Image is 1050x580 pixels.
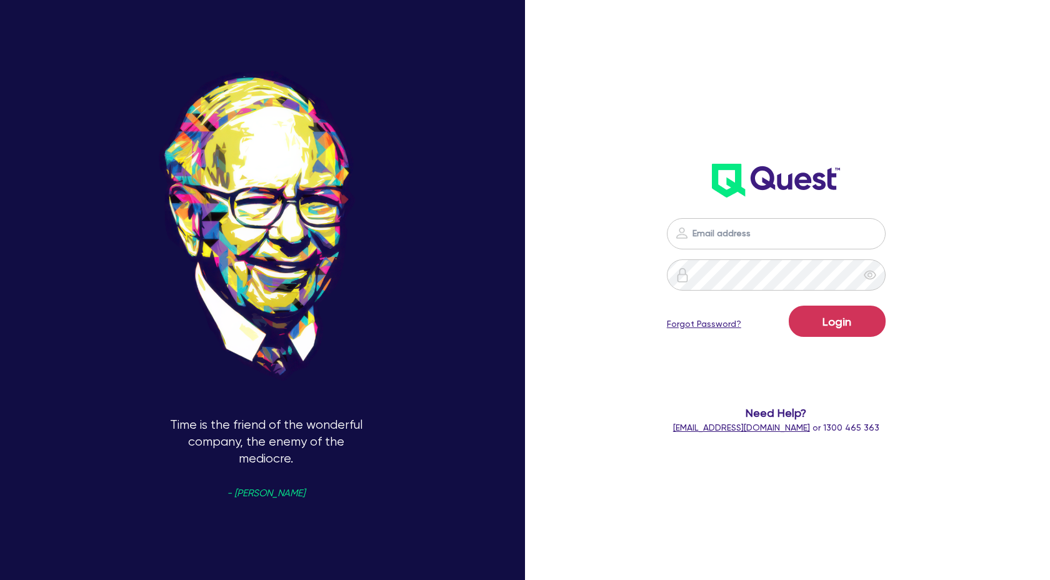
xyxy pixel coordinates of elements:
input: Email address [667,218,886,249]
a: [EMAIL_ADDRESS][DOMAIN_NAME] [673,422,810,432]
span: eye [864,269,876,281]
a: Forgot Password? [667,317,741,331]
span: or 1300 465 363 [673,422,879,432]
span: - [PERSON_NAME] [227,489,305,498]
img: icon-password [675,267,690,282]
img: icon-password [674,226,689,241]
span: Need Help? [638,404,914,421]
button: Login [789,306,886,337]
img: wH2k97JdezQIQAAAABJRU5ErkJggg== [712,164,840,197]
